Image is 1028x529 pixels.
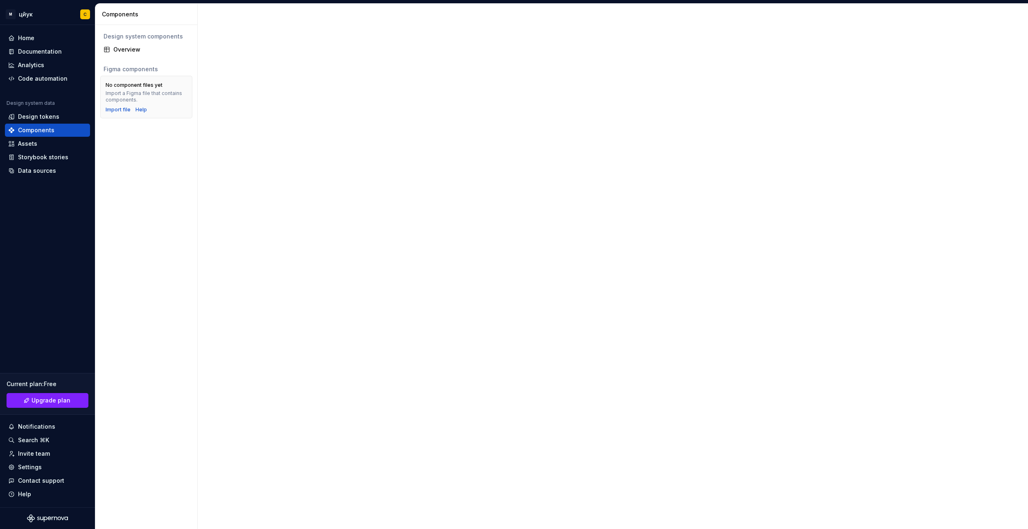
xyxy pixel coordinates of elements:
div: С [83,11,87,18]
div: М [6,9,16,19]
div: Design system data [7,100,55,106]
button: Contact support [5,474,90,487]
div: No component files yet [106,82,162,88]
a: Overview [100,43,192,56]
div: Analytics [18,61,44,69]
a: Upgrade plan [7,393,88,408]
div: Overview [113,45,189,54]
button: Help [5,488,90,501]
div: Help [18,490,31,498]
div: Figma components [104,65,189,73]
div: цйук [19,10,33,18]
a: Storybook stories [5,151,90,164]
a: Help [135,106,147,113]
div: Notifications [18,423,55,431]
a: Home [5,32,90,45]
a: Data sources [5,164,90,177]
a: Invite team [5,447,90,460]
button: Notifications [5,420,90,433]
a: Code automation [5,72,90,85]
a: Assets [5,137,90,150]
div: Design tokens [18,113,59,121]
div: Contact support [18,477,64,485]
div: Search ⌘K [18,436,49,444]
a: Components [5,124,90,137]
div: Settings [18,463,42,471]
div: Invite team [18,450,50,458]
div: Data sources [18,167,56,175]
div: Home [18,34,34,42]
span: Upgrade plan [32,396,70,405]
div: Design system components [104,32,189,41]
button: МцйукС [2,5,93,23]
div: Components [102,10,194,18]
svg: Supernova Logo [27,514,68,522]
button: Search ⌘K [5,434,90,447]
div: Code automation [18,75,68,83]
a: Analytics [5,59,90,72]
a: Documentation [5,45,90,58]
div: Import a Figma file that contains components. [106,90,187,103]
div: Components [18,126,54,134]
button: Import file [106,106,131,113]
div: Documentation [18,47,62,56]
div: Current plan : Free [7,380,88,388]
a: Design tokens [5,110,90,123]
a: Settings [5,461,90,474]
div: Assets [18,140,37,148]
div: Storybook stories [18,153,68,161]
